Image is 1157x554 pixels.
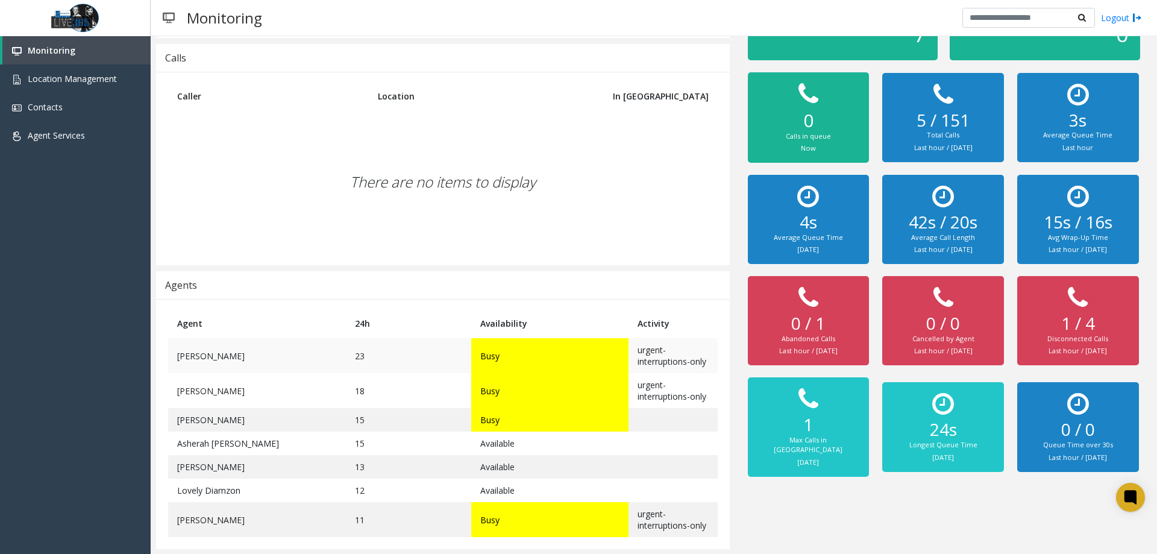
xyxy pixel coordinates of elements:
[168,479,346,502] td: Lovely Diamzon
[346,309,471,338] th: 24h
[28,45,75,56] span: Monitoring
[346,408,471,432] td: 15
[2,36,151,65] a: Monitoring
[1049,346,1107,355] small: Last hour / [DATE]
[1049,245,1107,254] small: Last hour / [DATE]
[471,408,629,432] td: Busy
[1029,440,1126,450] div: Queue Time over 30s
[163,3,175,33] img: pageIcon
[894,130,991,140] div: Total Calls
[894,440,991,450] div: Longest Queue Time
[1029,130,1126,140] div: Average Queue Time
[1049,453,1107,462] small: Last hour / [DATE]
[760,435,857,455] div: Max Calls in [GEOGRAPHIC_DATA]
[12,103,22,113] img: 'icon'
[471,373,629,408] td: Busy
[168,455,346,479] td: [PERSON_NAME]
[471,455,629,479] td: Available
[346,373,471,408] td: 18
[1062,143,1093,152] small: Last hour
[932,453,954,462] small: [DATE]
[760,334,857,344] div: Abandoned Calls
[1029,420,1126,440] h2: 0 / 0
[760,415,857,435] h2: 1
[894,334,991,344] div: Cancelled by Agent
[346,432,471,455] td: 15
[471,432,629,455] td: Available
[760,233,857,243] div: Average Queue Time
[1029,313,1126,334] h2: 1 / 4
[471,309,629,338] th: Availability
[168,338,346,373] td: [PERSON_NAME]
[894,110,991,131] h2: 5 / 151
[894,420,991,440] h2: 24s
[168,502,346,537] td: [PERSON_NAME]
[168,432,346,455] td: Asherah [PERSON_NAME]
[760,212,857,233] h2: 4s
[894,313,991,334] h2: 0 / 0
[582,81,718,111] th: In [GEOGRAPHIC_DATA]
[801,143,816,153] small: Now
[168,111,718,253] div: There are no items to display
[760,131,857,142] div: Calls in queue
[1029,233,1126,243] div: Avg Wrap-Up Time
[471,502,629,537] td: Busy
[1029,212,1126,233] h2: 15s / 16s
[168,81,369,111] th: Caller
[168,408,346,432] td: [PERSON_NAME]
[471,479,629,502] td: Available
[346,455,471,479] td: 13
[914,143,973,152] small: Last hour / [DATE]
[12,75,22,84] img: 'icon'
[914,346,973,355] small: Last hour / [DATE]
[28,73,117,84] span: Location Management
[165,50,186,66] div: Calls
[760,110,857,131] h2: 0
[1132,11,1142,24] img: logout
[12,46,22,56] img: 'icon'
[894,233,991,243] div: Average Call Length
[629,502,718,537] td: urgent-interruptions-only
[1029,334,1126,344] div: Disconnected Calls
[629,338,718,373] td: urgent-interruptions-only
[471,338,629,373] td: Busy
[28,130,85,141] span: Agent Services
[168,373,346,408] td: [PERSON_NAME]
[346,502,471,537] td: 11
[165,277,197,293] div: Agents
[12,131,22,141] img: 'icon'
[797,458,819,467] small: [DATE]
[369,81,582,111] th: Location
[894,212,991,233] h2: 42s / 20s
[629,373,718,408] td: urgent-interruptions-only
[181,3,268,33] h3: Monitoring
[797,245,819,254] small: [DATE]
[779,346,838,355] small: Last hour / [DATE]
[629,309,718,338] th: Activity
[346,479,471,502] td: 12
[914,245,973,254] small: Last hour / [DATE]
[168,309,346,338] th: Agent
[1029,110,1126,131] h2: 3s
[28,101,63,113] span: Contacts
[346,338,471,373] td: 23
[1101,11,1142,24] a: Logout
[760,313,857,334] h2: 0 / 1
